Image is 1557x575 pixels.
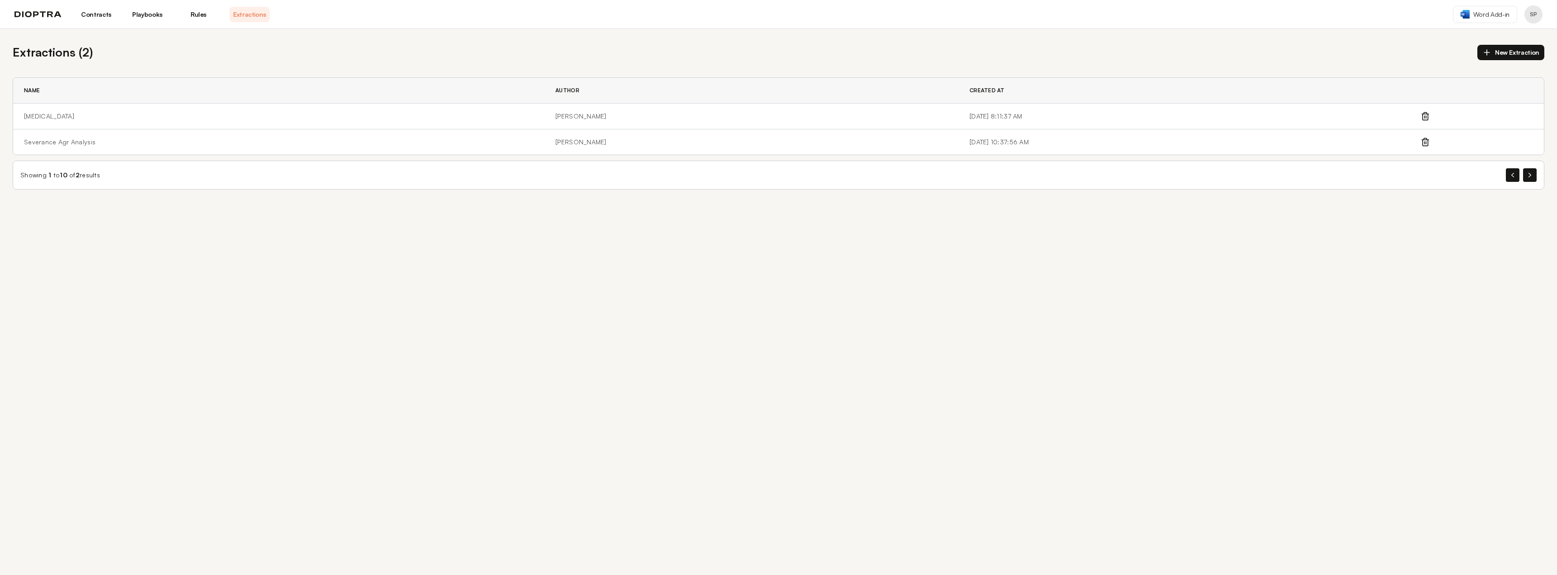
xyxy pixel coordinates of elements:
th: Created At [959,78,1420,104]
button: Previous [1506,168,1519,182]
h2: Extractions ( 2 ) [13,43,93,61]
a: Extractions [229,7,270,22]
span: Word Add-in [1473,10,1509,19]
span: 10 [60,171,67,179]
button: Profile menu [1524,5,1543,24]
span: 2 [76,171,80,179]
button: New Extraction [1477,45,1544,60]
td: [PERSON_NAME] [544,104,959,129]
a: Rules [178,7,219,22]
th: Author [544,78,959,104]
th: Name [13,78,544,104]
img: logo [14,11,62,18]
a: Playbooks [127,7,167,22]
td: [PERSON_NAME] [544,129,959,155]
span: 1 [48,171,51,179]
a: Contracts [76,7,116,22]
div: Showing to of results [20,171,100,180]
td: [DATE] 10:37:56 AM [959,129,1420,155]
img: word [1461,10,1470,19]
td: Severance Agr Analysis [13,129,544,155]
a: Word Add-in [1453,6,1517,23]
td: [MEDICAL_DATA] [13,104,544,129]
button: Next [1523,168,1537,182]
td: [DATE] 8:11:37 AM [959,104,1420,129]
